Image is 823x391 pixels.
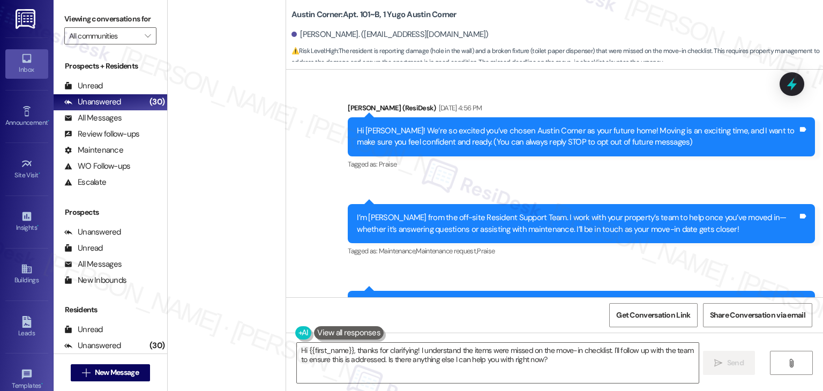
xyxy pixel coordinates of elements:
span: • [39,170,40,177]
div: Tagged as: [348,156,815,172]
button: Get Conversation Link [609,303,697,327]
div: Review follow-ups [64,129,139,140]
span: : The resident is reporting damage (hole in the wall) and a broken fixture (toilet paper dispense... [291,46,823,69]
div: Tagged as: [348,243,815,259]
div: Unread [64,243,103,254]
div: Prospects [54,207,167,218]
div: Unanswered [64,227,121,238]
button: New Message [71,364,150,381]
a: Insights • [5,207,48,236]
div: New Inbounds [64,275,126,286]
span: Praise [379,160,396,169]
div: Maintenance [64,145,123,156]
span: New Message [95,367,139,378]
span: Share Conversation via email [710,310,805,321]
button: Send [703,351,755,375]
a: Inbox [5,49,48,78]
div: (30) [147,337,167,354]
i:  [82,369,90,377]
div: Unanswered [64,340,121,351]
a: Leads [5,313,48,342]
div: All Messages [64,259,122,270]
div: I’m [PERSON_NAME] from the off-site Resident Support Team. I work with your property’s team to he... [357,212,798,235]
span: • [41,380,43,388]
strong: ⚠️ Risk Level: High [291,47,338,55]
div: [PERSON_NAME] (ResiDesk) [348,102,815,117]
div: WO Follow-ups [64,161,130,172]
div: Unanswered [64,96,121,108]
span: Get Conversation Link [616,310,690,321]
div: Escalate [64,177,106,188]
b: Austin Corner: Apt. 101~B, 1 Yugo Austin Corner [291,9,457,20]
i:  [714,359,722,367]
i:  [787,359,795,367]
span: Maintenance , [379,246,416,255]
i:  [145,32,151,40]
span: • [48,117,49,125]
div: Unread [64,324,103,335]
div: [PERSON_NAME]. ([EMAIL_ADDRESS][DOMAIN_NAME]) [291,29,489,40]
div: Residents [54,304,167,315]
button: Share Conversation via email [703,303,812,327]
div: Hi [PERSON_NAME]! We’re so excited you’ve chosen Austin Corner as your future home! Moving is an ... [357,125,798,148]
div: Unread [64,80,103,92]
label: Viewing conversations for [64,11,156,27]
span: Maintenance request , [416,246,477,255]
textarea: Hi {{first_name}}, thanks for clarifying! I understand the items were missed on the move-in check... [297,343,698,383]
a: Site Visit • [5,155,48,184]
div: All Messages [64,112,122,124]
span: Praise [477,246,495,255]
div: [DATE] 4:56 PM [436,102,482,114]
span: Send [727,357,744,369]
input: All communities [69,27,139,44]
a: Buildings [5,260,48,289]
div: Prospects + Residents [54,61,167,72]
div: (30) [147,94,167,110]
span: • [37,222,39,230]
img: ResiDesk Logo [16,9,38,29]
